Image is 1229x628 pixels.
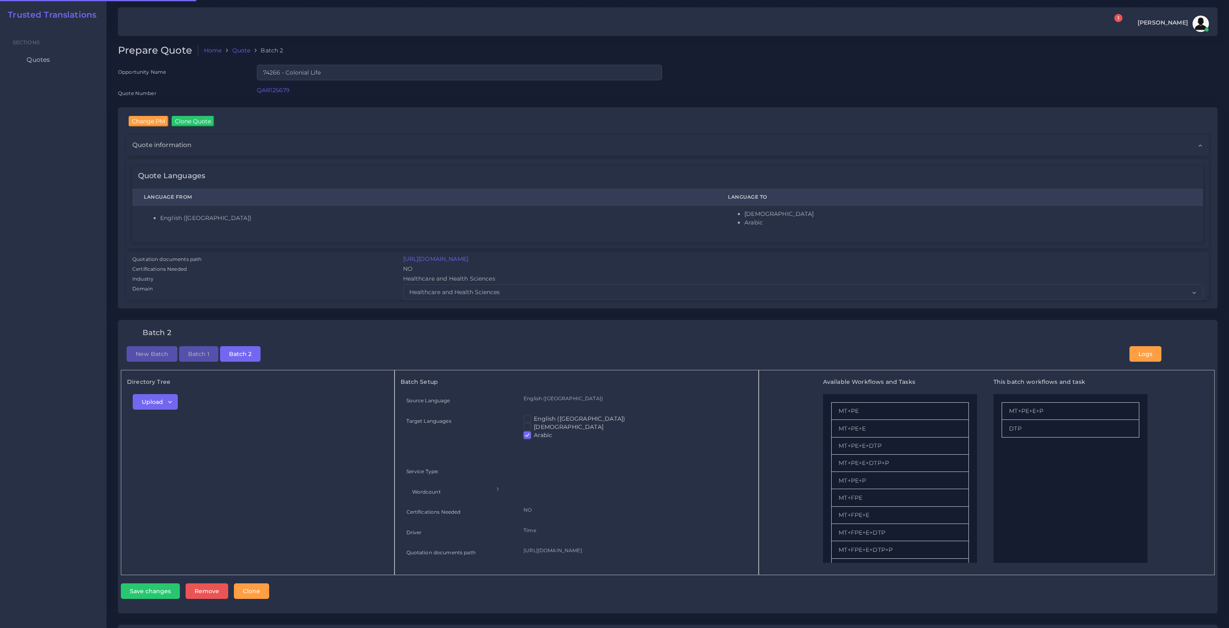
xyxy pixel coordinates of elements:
li: MT+FPE+E+P [831,559,969,576]
label: Opportunity Name [118,68,166,75]
label: Driver [406,529,422,536]
a: Home [204,46,222,54]
button: Remove [186,583,228,599]
span: Quotes [27,55,50,64]
button: Batch 1 [179,346,218,362]
a: 1 [1107,18,1121,29]
button: Clone [234,583,269,599]
li: MT+PE+E [831,420,969,437]
span: Logs [1138,350,1152,358]
li: Batch 2 [250,46,283,54]
a: [URL][DOMAIN_NAME] [403,255,469,263]
a: Batch 2 [220,349,261,357]
a: Quotes [6,51,100,68]
a: QAR125679 [257,86,290,94]
li: DTP [1002,420,1139,437]
a: Batch 1 [179,349,218,357]
a: Clone [234,583,275,599]
li: MT+PE+E+DTP+P [831,455,969,472]
li: MT+PE+P [831,472,969,489]
p: 1 [497,485,741,494]
button: Batch 2 [220,346,261,362]
h4: Quote Languages [138,172,205,181]
h4: Batch 2 [143,329,171,338]
th: Language To [717,189,1203,205]
a: Trusted Translations [2,10,96,20]
label: Source Language [406,397,450,404]
li: MT+PE [831,402,969,420]
li: MT+FPE+E+DTP+P [831,541,969,558]
li: MT+FPE+E+DTP [831,524,969,541]
div: Healthcare and Health Sciences [397,274,1209,284]
label: Industry [132,275,154,283]
label: Arabic [534,431,552,439]
a: New Batch [127,349,177,357]
h5: Batch Setup [401,379,753,385]
p: Time [524,526,747,535]
input: Clone Quote [172,116,214,127]
label: Certifications Needed [132,265,187,273]
span: Quote information [132,141,191,150]
li: [DEMOGRAPHIC_DATA] [744,210,1192,218]
button: Logs [1129,346,1161,362]
button: New Batch [127,346,177,362]
button: Upload [133,394,178,410]
label: Wordcount [412,488,441,495]
li: English ([GEOGRAPHIC_DATA]) [160,214,705,222]
label: Service Type: [406,468,439,475]
div: NO [397,265,1209,274]
label: Quote Number [118,90,156,97]
li: MT+FPE [831,489,969,506]
h2: Prepare Quote [118,45,198,57]
span: 1 [1114,14,1122,22]
label: Target Languages [406,417,451,424]
li: MT+FPE+E [831,507,969,524]
a: Quote [232,46,251,54]
label: Domain [132,285,153,292]
p: [URL][DOMAIN_NAME] [524,546,747,555]
label: English ([GEOGRAPHIC_DATA]) [534,415,625,423]
li: MT+PE+E+P [1002,402,1139,420]
span: Sections [13,39,40,45]
h5: This batch workflows and task [993,379,1147,385]
label: Certifications Needed [406,508,461,515]
li: MT+PE+E+DTP [831,438,969,455]
span: [PERSON_NAME] [1138,20,1188,25]
label: [DEMOGRAPHIC_DATA] [534,423,603,431]
li: Arabic [744,218,1192,227]
label: Quotation documents path [406,549,476,556]
h5: Available Workflows and Tasks [823,379,977,385]
a: Remove [186,583,234,599]
button: Save changes [121,583,180,599]
img: avatar [1193,16,1209,32]
h5: Directory Tree [127,379,388,385]
div: Quote information [127,135,1209,155]
label: Quotation documents path [132,256,202,263]
input: Change PM [129,116,168,127]
p: English ([GEOGRAPHIC_DATA]) [524,394,747,403]
a: [PERSON_NAME]avatar [1134,16,1212,32]
th: Language From [132,189,717,205]
p: NO [524,506,747,514]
